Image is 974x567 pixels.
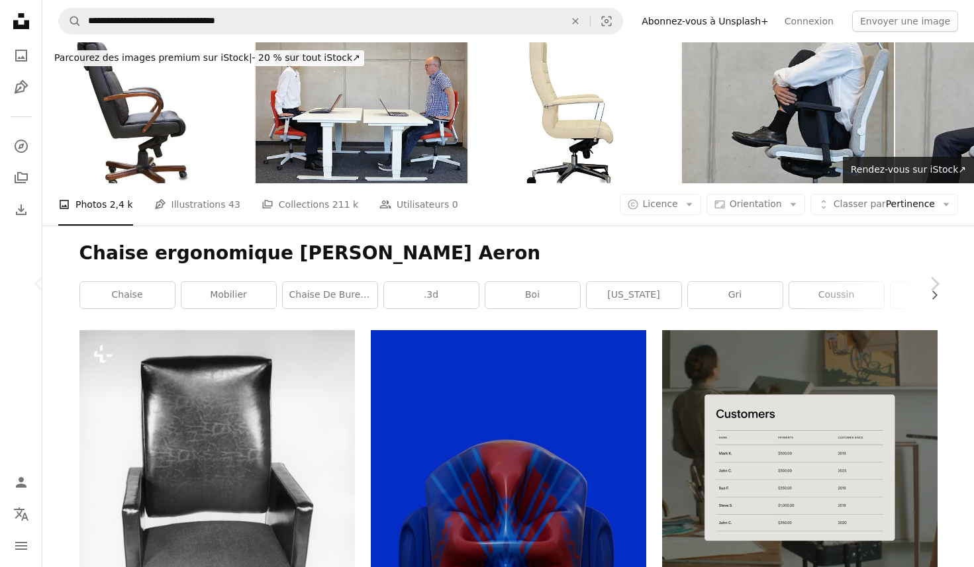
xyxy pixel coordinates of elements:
[228,197,240,212] span: 43
[643,198,678,209] span: Licence
[42,42,372,74] a: Parcourez des images premium sur iStock|- 20 % sur tout iStock↗
[79,241,938,265] h1: Chaise ergonomique [PERSON_NAME] Aeron
[8,196,34,223] a: Historique de téléchargement
[834,198,886,209] span: Classer par
[181,282,276,308] a: mobilier
[8,133,34,159] a: Explorer
[50,50,364,66] div: - 20 % sur tout iStock ↗
[59,9,81,34] button: Rechercher sur Unsplash
[706,194,805,215] button: Orientation
[8,469,34,496] a: Connexion / S’inscrire
[283,282,377,308] a: chaise de bureau
[810,194,958,215] button: Classer parPertinence
[8,533,34,559] button: Menu
[834,198,935,211] span: Pertinence
[895,220,974,347] a: Suivant
[332,197,358,212] span: 211 k
[843,157,974,183] a: Rendez-vous sur iStock↗
[730,198,782,209] span: Orientation
[384,282,479,308] a: .3d
[8,42,34,69] a: Photos
[54,52,252,63] span: Parcourez des images premium sur iStock |
[8,74,34,101] a: Illustrations
[634,11,777,32] a: Abonnez-vous à Unsplash+
[688,282,783,308] a: gri
[852,11,958,32] button: Envoyer une image
[42,42,254,183] img: Le fauteuil de bureau en cuir noir. Isolé
[851,164,966,175] span: Rendez-vous sur iStock ↗
[58,8,623,34] form: Rechercher des visuels sur tout le site
[485,282,580,308] a: boi
[8,501,34,527] button: Langue
[8,165,34,191] a: Collections
[379,183,458,226] a: Utilisateurs 0
[682,42,894,183] img: yoga avec chaise de bureau-Homme d'affaires faisant de l'exercice
[561,9,590,34] button: Effacer
[79,503,355,515] a: ETATS-UNIS - Circa 1950s : Chaise de bureau.
[469,42,681,183] img: Le bureau avec fauteuil en cuir beige. Isolé
[262,183,358,226] a: Collections 211 k
[452,197,458,212] span: 0
[591,9,622,34] button: Recherche de visuels
[80,282,175,308] a: chaise
[256,42,467,183] img: Deux collègues en faisant de l'exercice sur des fauteuils sur les ordinateurs de bureau
[154,183,240,226] a: Illustrations 43
[789,282,884,308] a: coussin
[587,282,681,308] a: [US_STATE]
[777,11,842,32] a: Connexion
[620,194,701,215] button: Licence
